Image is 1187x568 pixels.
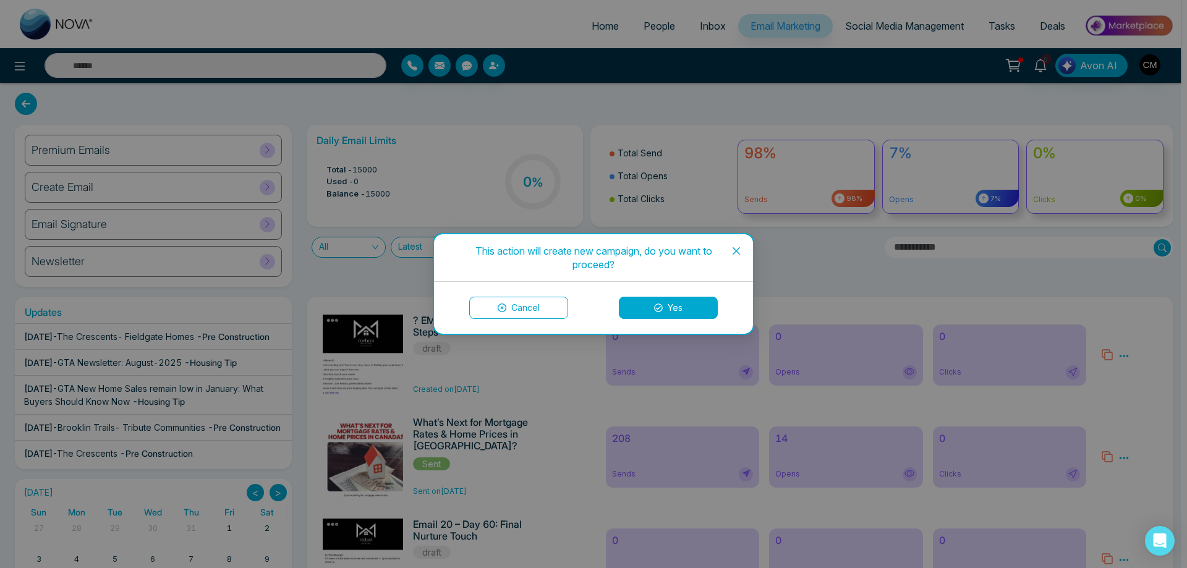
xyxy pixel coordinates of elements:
div: This action will create new campaign, do you want to proceed? [449,244,738,271]
div: Open Intercom Messenger [1145,526,1175,556]
button: Cancel [469,297,568,319]
button: Yes [619,297,718,319]
button: Close [720,234,753,268]
span: close [731,246,741,256]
